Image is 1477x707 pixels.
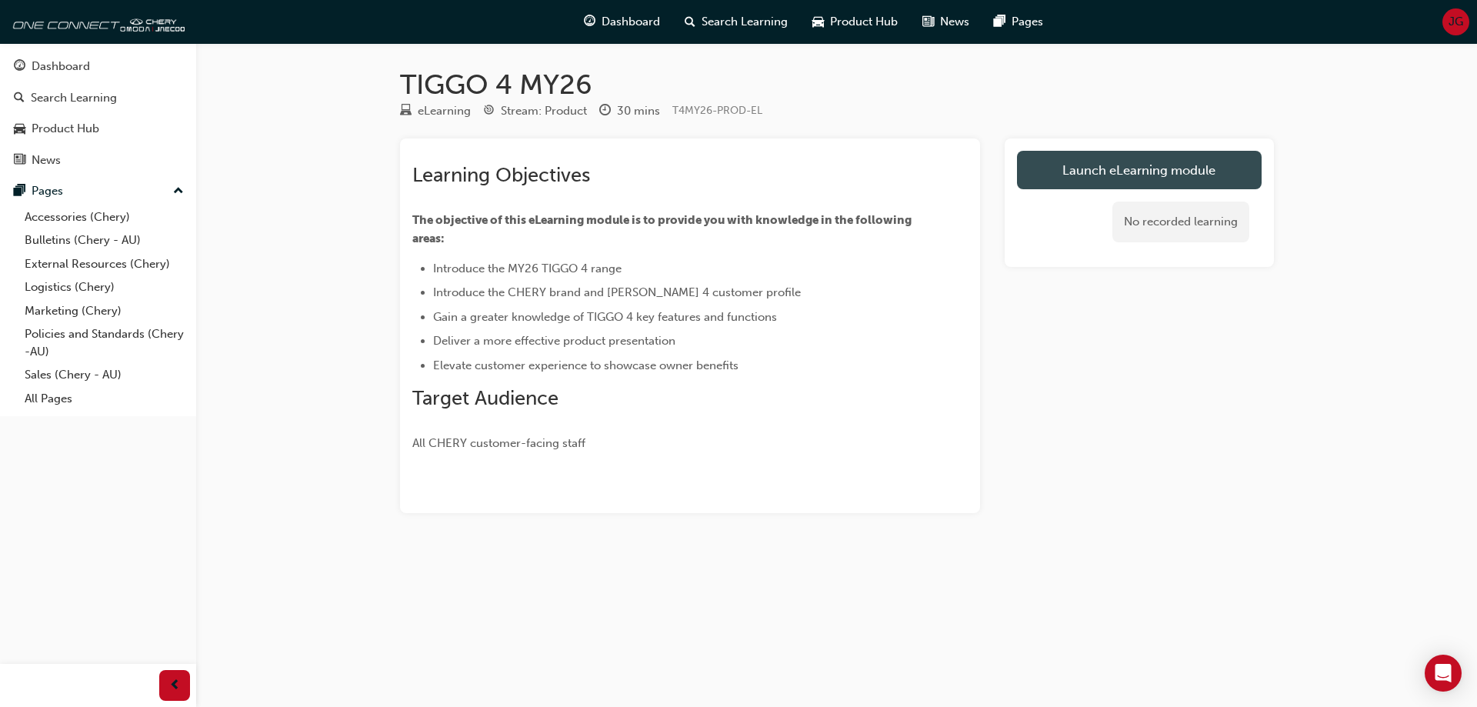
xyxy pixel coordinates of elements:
[412,436,585,450] span: All CHERY customer-facing staff
[400,68,1274,102] h1: TIGGO 4 MY26
[8,6,185,37] img: oneconnect
[32,58,90,75] div: Dashboard
[572,6,672,38] a: guage-iconDashboard
[14,185,25,198] span: pages-icon
[1012,13,1043,31] span: Pages
[800,6,910,38] a: car-iconProduct Hub
[31,89,117,107] div: Search Learning
[18,205,190,229] a: Accessories (Chery)
[14,122,25,136] span: car-icon
[6,177,190,205] button: Pages
[702,13,788,31] span: Search Learning
[14,92,25,105] span: search-icon
[685,12,695,32] span: search-icon
[1442,8,1469,35] button: JG
[433,359,738,372] span: Elevate customer experience to showcase owner benefits
[6,52,190,81] a: Dashboard
[400,105,412,118] span: learningResourceType_ELEARNING-icon
[910,6,982,38] a: news-iconNews
[994,12,1005,32] span: pages-icon
[18,252,190,276] a: External Resources (Chery)
[169,676,181,695] span: prev-icon
[14,60,25,74] span: guage-icon
[32,182,63,200] div: Pages
[672,6,800,38] a: search-iconSearch Learning
[173,182,184,202] span: up-icon
[433,310,777,324] span: Gain a greater knowledge of TIGGO 4 key features and functions
[1449,13,1463,31] span: JG
[18,387,190,411] a: All Pages
[433,262,622,275] span: Introduce the MY26 TIGGO 4 range
[18,228,190,252] a: Bulletins (Chery - AU)
[418,102,471,120] div: eLearning
[6,49,190,177] button: DashboardSearch LearningProduct HubNews
[830,13,898,31] span: Product Hub
[982,6,1055,38] a: pages-iconPages
[412,213,914,245] span: The objective of this eLearning module is to provide you with knowledge in the following areas:
[599,102,660,121] div: Duration
[483,102,587,121] div: Stream
[6,84,190,112] a: Search Learning
[412,163,590,187] span: Learning Objectives
[599,105,611,118] span: clock-icon
[6,146,190,175] a: News
[940,13,969,31] span: News
[1425,655,1462,692] div: Open Intercom Messenger
[18,275,190,299] a: Logistics (Chery)
[501,102,587,120] div: Stream: Product
[32,120,99,138] div: Product Hub
[812,12,824,32] span: car-icon
[6,115,190,143] a: Product Hub
[18,363,190,387] a: Sales (Chery - AU)
[617,102,660,120] div: 30 mins
[32,152,61,169] div: News
[433,334,675,348] span: Deliver a more effective product presentation
[1017,151,1262,189] a: Launch eLearning module
[922,12,934,32] span: news-icon
[483,105,495,118] span: target-icon
[1112,202,1249,242] div: No recorded learning
[584,12,595,32] span: guage-icon
[400,102,471,121] div: Type
[672,104,762,117] span: Learning resource code
[14,154,25,168] span: news-icon
[433,285,801,299] span: Introduce the CHERY brand and [PERSON_NAME] 4 customer profile
[412,386,558,410] span: Target Audience
[18,299,190,323] a: Marketing (Chery)
[18,322,190,363] a: Policies and Standards (Chery -AU)
[602,13,660,31] span: Dashboard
